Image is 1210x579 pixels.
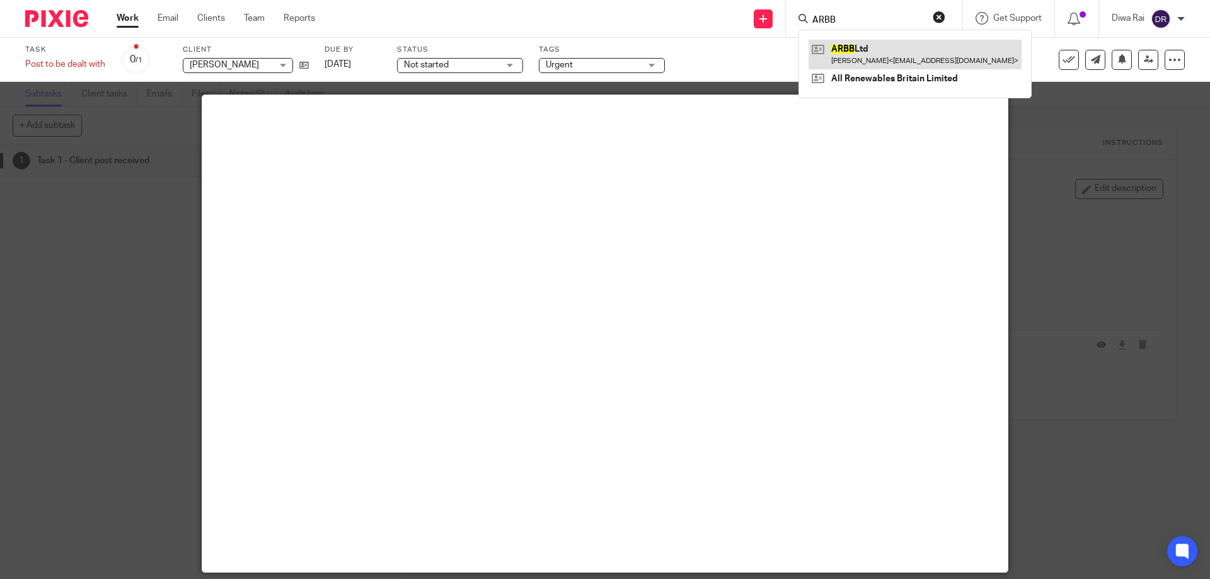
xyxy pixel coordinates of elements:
a: Work [117,12,139,25]
a: Email [158,12,178,25]
label: Due by [325,45,381,55]
span: [DATE] [325,60,351,69]
input: Search [811,15,925,26]
img: svg%3E [1151,9,1171,29]
label: Task [25,45,105,55]
span: Get Support [993,14,1042,23]
label: Tags [539,45,665,55]
img: Pixie [25,10,88,27]
span: Urgent [546,60,573,69]
a: Team [244,12,265,25]
p: Diwa Rai [1112,12,1144,25]
div: 0 [130,52,142,67]
button: Clear [933,11,945,23]
label: Status [397,45,523,55]
div: Post to be dealt with [25,58,105,71]
small: /1 [135,57,142,64]
a: Clients [197,12,225,25]
label: Client [183,45,309,55]
span: Not started [404,60,449,69]
a: Reports [284,12,315,25]
span: [PERSON_NAME] [190,60,259,69]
